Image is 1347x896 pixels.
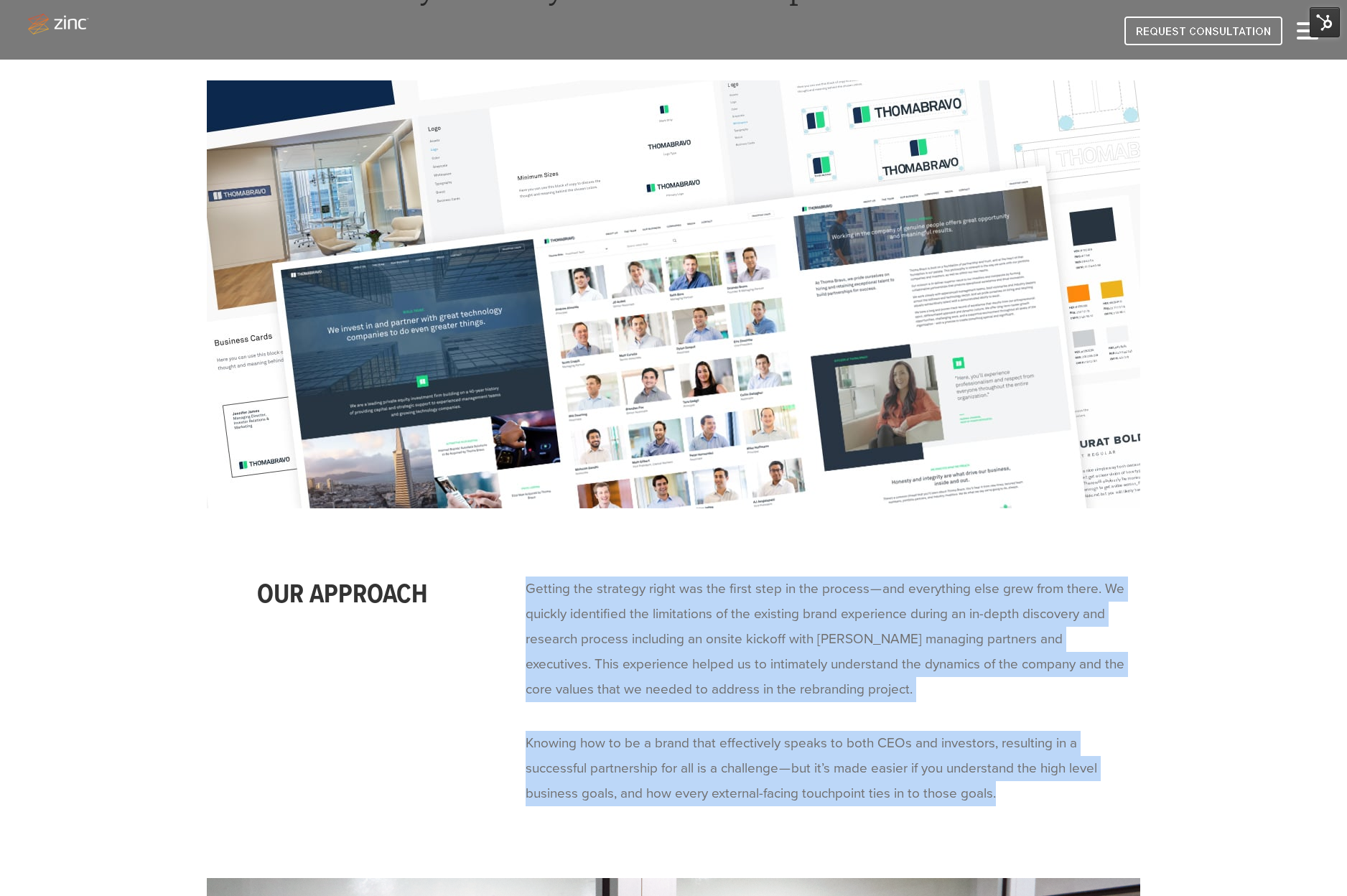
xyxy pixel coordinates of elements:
p: Getting the strategy right was the first step in the process — and everything else grew from ther... [526,577,1127,702]
img: HubSpot Tools Menu Toggle [1310,7,1340,37]
span: Knowing how to be a brand that effectively speaks to both CEOs and investors, resulting in a succ... [526,735,1097,801]
h1: OUR APPROACH [207,582,502,609]
img: REQUEST CONSULTATION [1124,17,1282,45]
img: Thoma Bravo Overall [207,80,1140,508]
